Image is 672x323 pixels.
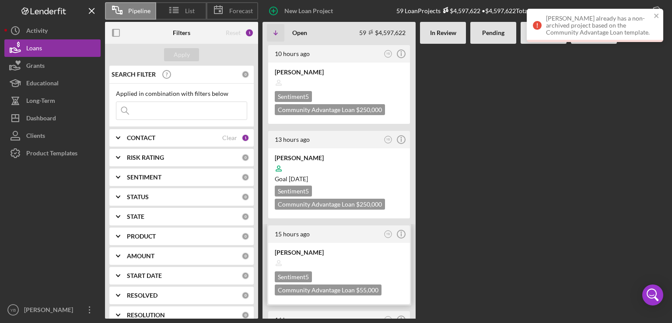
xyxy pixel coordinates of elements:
span: $250,000 [356,106,382,113]
div: Activity [26,22,48,42]
b: CONTACT [127,134,155,141]
text: YB [386,52,390,55]
button: Educational [4,74,101,92]
button: Export [618,2,668,20]
div: Loans [26,39,42,59]
div: Dashboard [26,109,56,129]
div: Clear [222,134,237,141]
button: YB[PERSON_NAME] [4,301,101,319]
div: Sentiment 5 [275,91,312,102]
button: Loans [4,39,101,57]
div: Apply [174,48,190,61]
button: close [654,12,660,21]
div: Educational [26,74,59,94]
div: Applied in combination with filters below [116,90,247,97]
time: 12/22/2025 [289,175,308,183]
div: 1 [245,28,254,37]
div: 59 $4,597,622 [359,29,406,36]
time: 2025-10-13 20:45 [275,230,310,238]
button: YB [382,134,394,146]
b: AMOUNT [127,253,154,260]
div: [PERSON_NAME] [275,154,403,162]
button: Product Templates [4,144,101,162]
span: Goal [275,175,308,183]
time: 2025-10-14 01:31 [275,50,310,57]
div: Community Advantage Loan [275,104,385,115]
div: Export [627,2,646,20]
span: $250,000 [356,200,382,208]
button: Activity [4,22,101,39]
button: New Loan Project [262,2,342,20]
b: RISK RATING [127,154,164,161]
b: PRODUCT [127,233,156,240]
button: Clients [4,127,101,144]
div: 0 [241,70,249,78]
div: 0 [241,154,249,161]
div: Clients [26,127,45,147]
span: List [185,7,195,14]
div: Sentiment 5 [275,186,312,197]
div: Open Intercom Messenger [642,284,663,305]
span: Forecast [229,7,253,14]
b: STATE [127,213,144,220]
div: Product Templates [26,144,77,164]
button: YB [382,48,394,60]
b: STATUS [127,193,149,200]
button: Grants [4,57,101,74]
b: Pending [482,29,504,36]
text: YB [386,232,390,235]
a: 13 hours agoYB[PERSON_NAME]Goal [DATE]Sentiment5Community Advantage Loan $250,000 [267,130,411,220]
div: Reset [226,29,241,36]
button: Long-Term [4,92,101,109]
div: Long-Term [26,92,55,112]
div: 59 Loan Projects • $4,597,622 Total [396,7,529,14]
b: Filters [173,29,190,36]
div: 1 [241,134,249,142]
b: SENTIMENT [127,174,161,181]
button: Apply [164,48,199,61]
div: Community Advantage Loan [275,199,385,210]
div: New Loan Project [284,2,333,20]
div: Grants [26,57,45,77]
div: 0 [241,193,249,201]
text: YB [386,318,390,321]
span: $55,000 [356,286,378,294]
div: 0 [241,173,249,181]
div: $4,597,622 [441,7,480,14]
div: [PERSON_NAME] already has a non-archived project based on the Community Advantage Loan template. [546,15,651,36]
a: 10 hours agoYB[PERSON_NAME]Sentiment5Community Advantage Loan $250,000 [267,44,411,125]
b: SEARCH FILTER [112,71,156,78]
button: Dashboard [4,109,101,127]
div: 0 [241,232,249,240]
b: RESOLVED [127,292,157,299]
div: Community Advantage Loan [275,284,381,295]
div: 0 [241,272,249,280]
span: Pipeline [128,7,150,14]
b: RESOLUTION [127,312,165,319]
div: [PERSON_NAME] [22,301,79,321]
div: [PERSON_NAME] [275,248,403,257]
text: YB [10,308,16,312]
time: 2025-10-13 22:23 [275,136,310,143]
b: In Review [430,29,456,36]
b: Open [292,29,307,36]
div: 0 [241,252,249,260]
button: YB [382,228,394,240]
div: 0 [241,291,249,299]
div: 0 [241,213,249,221]
b: START DATE [127,272,162,279]
div: 0 [241,311,249,319]
a: 15 hours agoYB[PERSON_NAME]Sentiment5Community Advantage Loan $55,000 [267,224,411,305]
div: Sentiment 5 [275,271,312,282]
div: [PERSON_NAME] [275,68,403,77]
text: YB [386,138,390,141]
